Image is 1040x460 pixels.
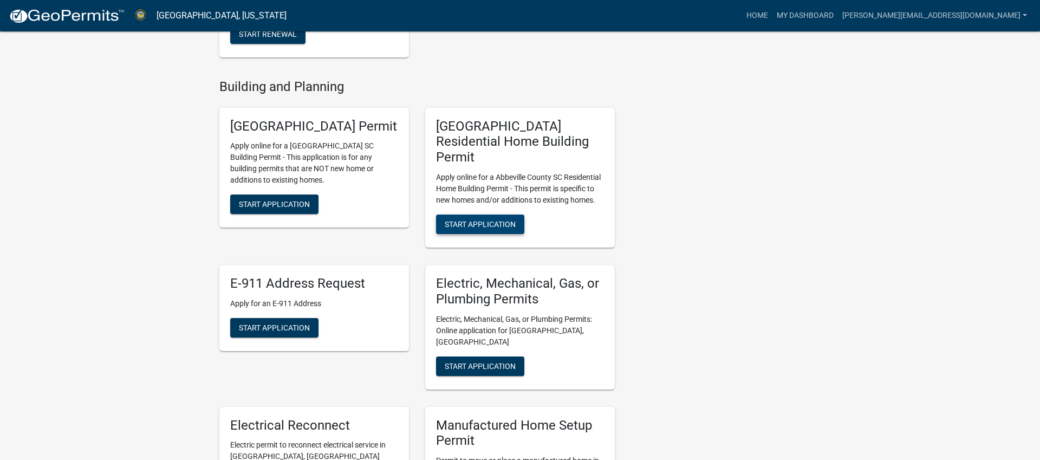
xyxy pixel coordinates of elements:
[239,200,310,209] span: Start Application
[230,140,398,186] p: Apply online for a [GEOGRAPHIC_DATA] SC Building Permit - This application is for any building pe...
[133,8,148,23] img: Abbeville County, South Carolina
[445,361,516,370] span: Start Application
[230,195,318,214] button: Start Application
[239,29,297,38] span: Start Renewal
[742,5,772,26] a: Home
[436,357,524,376] button: Start Application
[436,314,604,348] p: Electric, Mechanical, Gas, or Plumbing Permits: Online application for [GEOGRAPHIC_DATA], [GEOGRA...
[239,323,310,332] span: Start Application
[230,276,398,291] h5: E-911 Address Request
[230,298,398,309] p: Apply for an E-911 Address
[436,172,604,206] p: Apply online for a Abbeville County SC Residential Home Building Permit - This permit is specific...
[219,79,615,95] h4: Building and Planning
[436,215,524,234] button: Start Application
[230,119,398,134] h5: [GEOGRAPHIC_DATA] Permit
[436,418,604,449] h5: Manufactured Home Setup Permit
[230,24,305,44] button: Start Renewal
[230,418,398,433] h5: Electrical Reconnect
[772,5,838,26] a: My Dashboard
[838,5,1031,26] a: [PERSON_NAME][EMAIL_ADDRESS][DOMAIN_NAME]
[157,7,287,25] a: [GEOGRAPHIC_DATA], [US_STATE]
[436,119,604,165] h5: [GEOGRAPHIC_DATA] Residential Home Building Permit
[445,220,516,229] span: Start Application
[230,318,318,338] button: Start Application
[436,276,604,307] h5: Electric, Mechanical, Gas, or Plumbing Permits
